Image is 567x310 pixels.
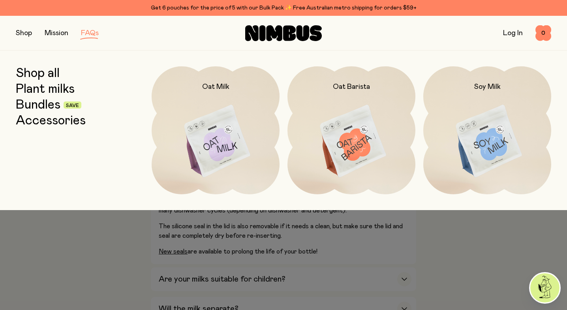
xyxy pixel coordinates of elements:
a: Plant milks [16,82,75,96]
a: Mission [45,30,68,37]
a: Bundles [16,98,60,112]
a: Shop all [16,66,60,81]
span: Save [66,103,79,108]
a: Log In [503,30,523,37]
a: Accessories [16,114,86,128]
h2: Oat Barista [333,82,370,92]
button: 0 [535,25,551,41]
a: FAQs [81,30,99,37]
a: Oat Milk [152,66,280,194]
a: Oat Barista [287,66,415,194]
div: Get 6 pouches for the price of 5 with our Bulk Pack ✨ Free Australian metro shipping for orders $59+ [16,3,551,13]
img: agent [530,273,559,302]
h2: Oat Milk [202,82,229,92]
a: Soy Milk [423,66,551,194]
h2: Soy Milk [474,82,501,92]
